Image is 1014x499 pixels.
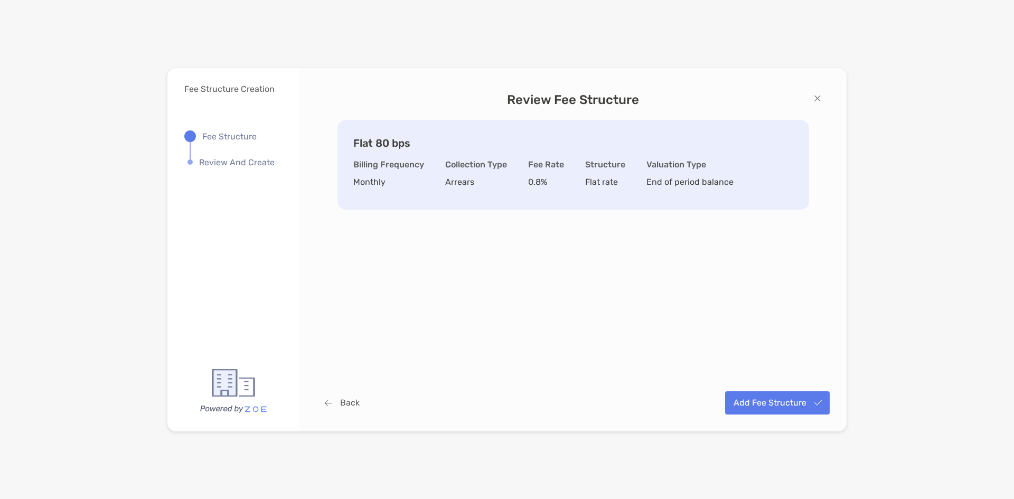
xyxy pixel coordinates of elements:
[202,130,257,143] p: Fee Structure
[445,159,507,170] b: Collection Type
[585,175,625,189] p: Flat rate
[528,175,564,189] p: 0.8%
[199,156,275,169] p: Review And Create
[725,391,830,415] button: Add Fee Structure
[353,137,793,149] h3: Flat 80 bps
[353,159,424,170] b: Billing Frequency
[646,159,706,170] b: Valuation Type
[184,84,275,94] p: Fee Structure Creation
[202,362,265,404] img: Powered By Zoe Logo
[353,175,424,189] p: Monthly
[445,175,507,189] p: Arrears
[199,404,268,415] img: Powered By Zoe Logo
[585,159,625,170] b: Structure
[507,92,639,107] h2: Review Fee Structure
[646,175,734,189] p: End of period balance
[528,159,564,170] b: Fee Rate
[316,391,368,415] button: Back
